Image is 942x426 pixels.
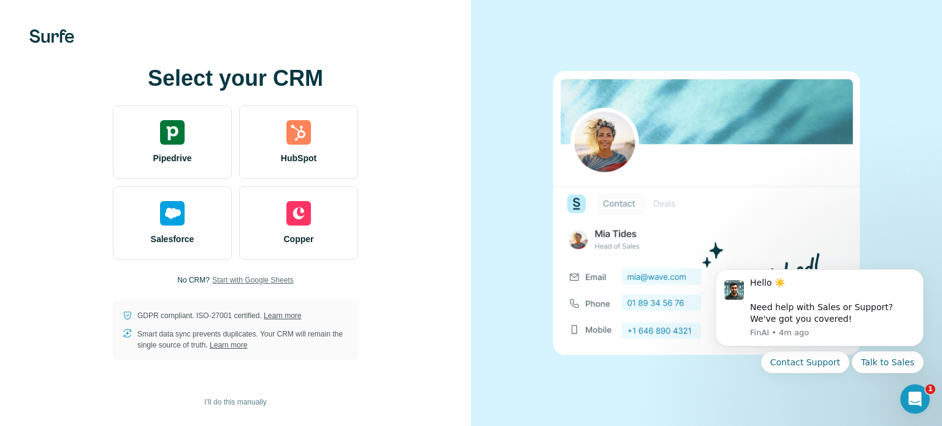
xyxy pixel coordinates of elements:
[160,120,185,145] img: pipedrive's logo
[151,233,194,245] span: Salesforce
[553,71,860,355] img: none image
[204,397,266,408] span: I’ll do this manually
[264,311,301,320] a: Learn more
[210,341,247,349] a: Learn more
[284,233,314,245] span: Copper
[196,393,275,411] button: I’ll do this manually
[29,29,74,43] img: Surfe's logo
[137,310,301,321] p: GDPR compliant. ISO-27001 certified.
[925,384,935,394] span: 1
[281,152,316,164] span: HubSpot
[160,201,185,226] img: salesforce's logo
[697,254,942,420] iframe: Intercom notifications message
[286,201,311,226] img: copper's logo
[286,120,311,145] img: hubspot's logo
[113,66,358,91] h1: Select your CRM
[153,152,191,164] span: Pipedrive
[212,275,294,286] button: Start with Google Sheets
[137,329,348,351] p: Smart data sync prevents duplicates. Your CRM will remain the single source of truth.
[177,275,210,286] p: No CRM?
[900,384,930,414] iframe: Intercom live chat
